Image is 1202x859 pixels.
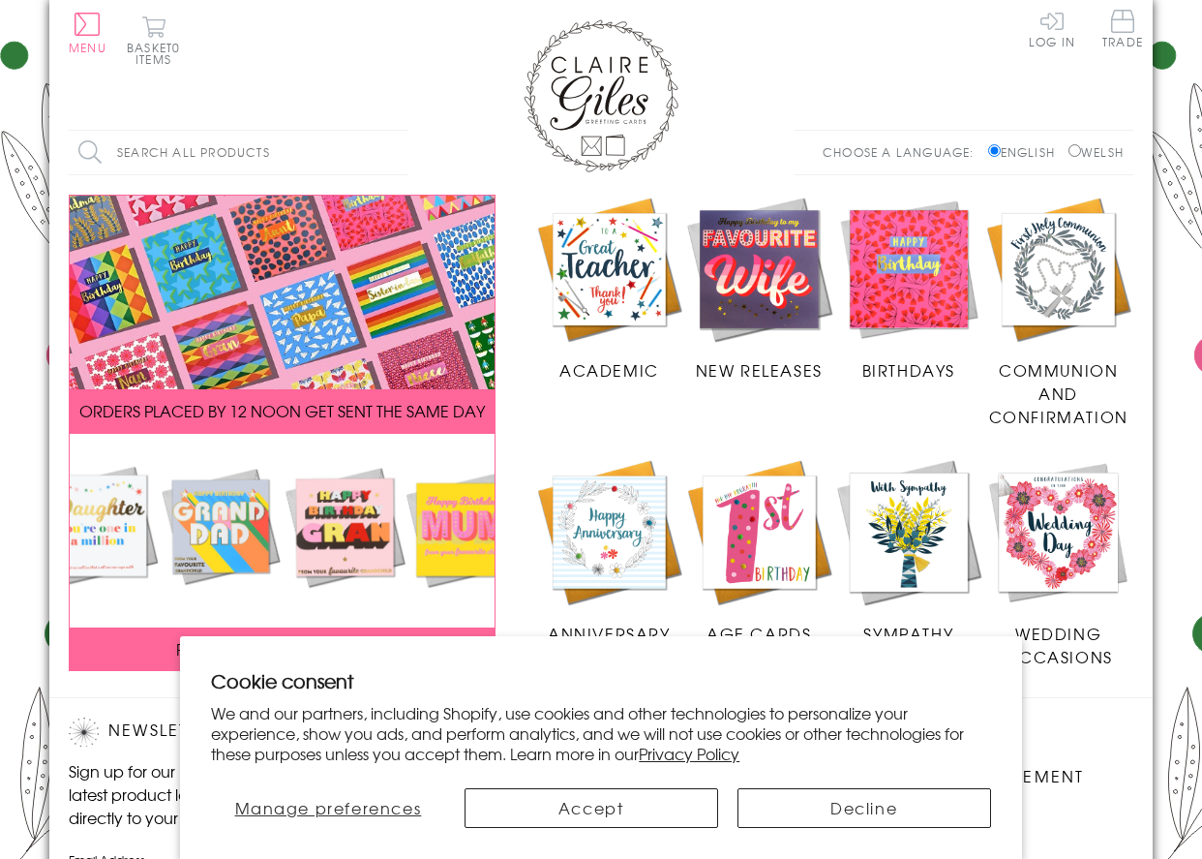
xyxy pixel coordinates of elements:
span: FREE P&P ON ALL UK ORDERS [176,637,389,660]
span: New Releases [696,358,823,382]
label: Welsh [1068,143,1124,161]
span: Manage preferences [235,796,422,819]
a: Log In [1029,10,1075,47]
a: Privacy Policy [639,742,739,765]
a: Trade [1102,10,1143,51]
a: Age Cards [684,457,834,645]
input: English [988,144,1001,157]
span: Sympathy [863,622,953,645]
input: Search all products [69,131,407,174]
a: Academic [534,195,684,383]
span: Birthdays [862,358,955,382]
p: Choose a language: [823,143,984,161]
a: New Releases [684,195,834,383]
p: We and our partners, including Shopify, use cookies and other technologies to personalize your ex... [211,703,990,763]
label: English [988,143,1065,161]
span: Age Cards [706,622,811,645]
span: Academic [559,358,659,382]
input: Search [388,131,407,174]
input: Welsh [1068,144,1081,157]
img: Claire Giles Greetings Cards [524,19,678,172]
button: Menu [69,13,106,53]
button: Manage preferences [211,788,444,828]
span: ORDERS PLACED BY 12 NOON GET SENT THE SAME DAY [79,399,485,422]
span: Anniversary [548,622,671,645]
h2: Newsletter [69,718,398,747]
span: Communion and Confirmation [989,358,1128,428]
span: Wedding Occasions [1004,622,1112,668]
span: Trade [1102,10,1143,47]
button: Basket0 items [127,15,180,65]
button: Decline [737,788,991,828]
h2: Cookie consent [211,667,990,694]
p: Sign up for our newsletter to receive the latest product launches, news and offers directly to yo... [69,759,398,829]
span: 0 items [135,39,180,68]
a: Wedding Occasions [983,457,1133,668]
button: Accept [465,788,718,828]
a: Birthdays [834,195,984,383]
a: Sympathy [834,457,984,645]
span: Menu [69,39,106,56]
a: Anniversary [534,457,684,645]
a: Communion and Confirmation [983,195,1133,429]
